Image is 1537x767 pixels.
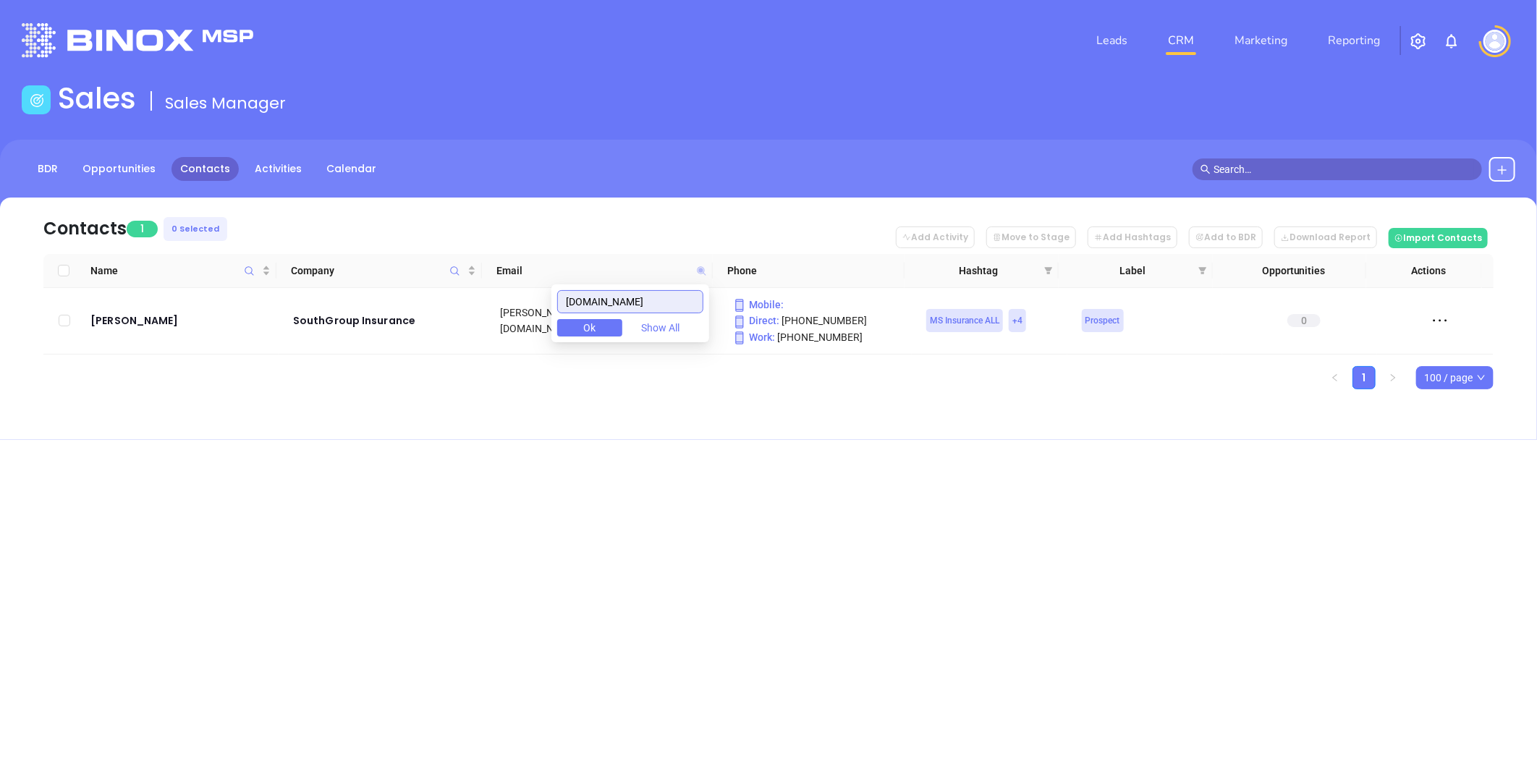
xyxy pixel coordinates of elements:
[1483,30,1507,53] img: user
[1324,366,1347,389] li: Previous Page
[732,299,784,310] span: Mobile :
[1091,26,1133,55] a: Leads
[1044,266,1053,275] span: filter
[1352,366,1376,389] li: 1
[1085,313,1120,329] span: Prospect
[1229,26,1293,55] a: Marketing
[930,313,999,329] span: MS Insurance ALL
[43,216,127,242] div: Contacts
[1073,263,1193,279] span: Label
[293,312,480,329] a: SouthGroup Insurance
[1201,164,1211,174] span: search
[1424,367,1486,389] span: 100 / page
[642,320,680,336] span: Show All
[29,157,67,181] a: BDR
[1331,373,1339,382] span: left
[919,263,1038,279] span: Hashtag
[732,313,906,329] p: [PHONE_NUMBER]
[557,290,703,313] input: Search
[58,81,136,116] h1: Sales
[127,221,158,237] span: 1
[557,319,622,336] button: Ok
[1162,26,1200,55] a: CRM
[732,315,779,326] span: Direct :
[85,254,277,288] th: Name
[1366,254,1482,288] th: Actions
[1041,260,1056,281] span: filter
[1389,373,1397,382] span: right
[1324,366,1347,389] button: left
[1389,228,1488,248] button: Import Contacts
[1443,33,1460,50] img: iconNotification
[1195,260,1210,281] span: filter
[165,92,286,114] span: Sales Manager
[732,331,775,343] span: Work :
[628,319,693,336] button: Show All
[500,305,712,336] div: [PERSON_NAME][EMAIL_ADDRESS][DOMAIN_NAME]
[1198,266,1207,275] span: filter
[291,263,464,279] span: Company
[1213,254,1367,288] th: Opportunities
[1214,161,1474,177] input: Search…
[164,217,227,241] div: 0 Selected
[1410,33,1427,50] img: iconSetting
[74,157,164,181] a: Opportunities
[1353,367,1375,389] a: 1
[246,157,310,181] a: Activities
[1381,366,1405,389] button: right
[318,157,385,181] a: Calendar
[276,254,481,288] th: Company
[1381,366,1405,389] li: Next Page
[90,263,260,279] span: Name
[172,157,239,181] a: Contacts
[90,312,273,329] a: [PERSON_NAME]
[496,263,690,279] span: Email
[713,254,905,288] th: Phone
[22,23,253,57] img: logo
[1012,313,1022,329] span: + 4
[732,329,906,345] p: [PHONE_NUMBER]
[1322,26,1386,55] a: Reporting
[1416,366,1494,389] div: Page Size
[1287,314,1321,327] span: 0
[584,320,596,336] span: Ok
